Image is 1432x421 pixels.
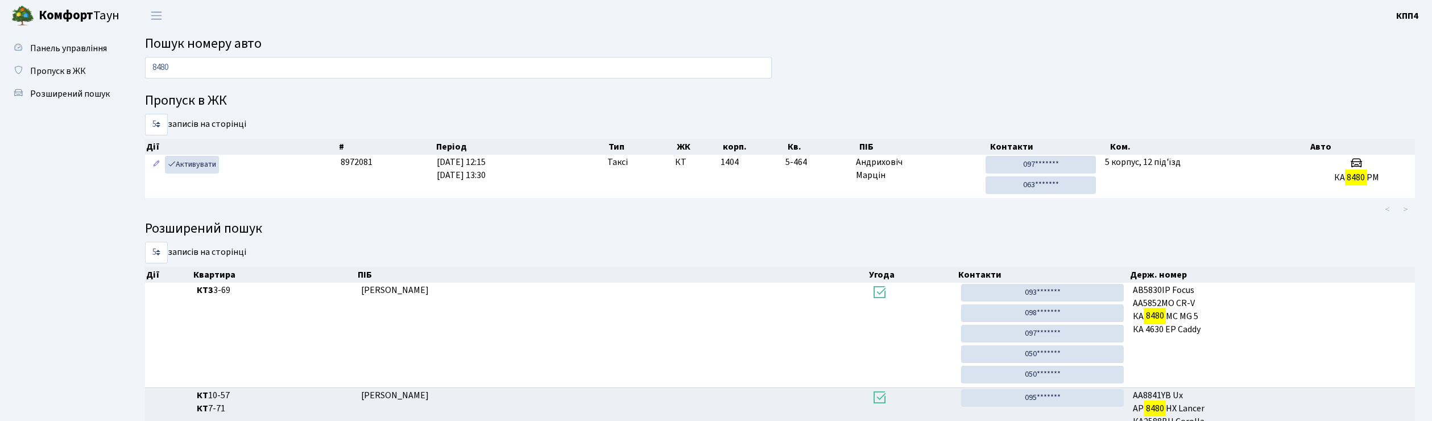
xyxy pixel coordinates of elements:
th: Дії [145,139,338,155]
th: Квартира [192,267,357,283]
span: 8972081 [341,156,373,168]
span: [DATE] 12:15 [DATE] 13:30 [437,156,486,181]
a: Панель управління [6,37,119,60]
span: Пошук номеру авто [145,34,262,53]
span: КТ [675,156,711,169]
span: 5 корпус, 12 під'їзд [1105,156,1181,168]
a: КПП4 [1396,9,1418,23]
span: Розширений пошук [30,88,110,100]
th: Контакти [989,139,1109,155]
mark: 8480 [1345,170,1367,185]
span: Пропуск в ЖК [30,65,86,77]
span: [PERSON_NAME] [361,389,429,402]
th: Ком. [1109,139,1309,155]
span: 5-464 [785,156,847,169]
span: АВ5830ІР Focus АА5852МО CR-V КА МС MG 5 КА 4630 ЕР Caddy [1133,284,1410,336]
th: Період [435,139,607,155]
th: Дії [145,267,192,283]
th: Авто [1309,139,1427,155]
span: Панель управління [30,42,107,55]
th: Контакти [957,267,1129,283]
label: записів на сторінці [145,114,246,135]
a: Пропуск в ЖК [6,60,119,82]
a: Редагувати [150,156,163,174]
h4: Пропуск в ЖК [145,93,1415,109]
mark: 8480 [1144,401,1165,416]
input: Пошук [145,57,772,79]
b: КПП4 [1396,10,1418,22]
span: [PERSON_NAME] [361,284,429,296]
h5: КА РМ [1303,172,1410,183]
mark: 8480 [1144,308,1165,324]
button: Переключити навігацію [142,6,171,25]
th: # [338,139,435,155]
th: Держ. номер [1129,267,1416,283]
th: ПІБ [858,139,989,155]
img: logo.png [11,5,34,27]
span: Таун [39,6,119,26]
th: ЖК [676,139,722,155]
span: 10-57 7-71 [197,389,351,415]
select: записів на сторінці [145,114,168,135]
span: 1404 [721,156,739,168]
th: Тип [607,139,676,155]
label: записів на сторінці [145,242,246,263]
a: Розширений пошук [6,82,119,105]
span: Андриховіч Марцін [856,156,976,182]
span: 3-69 [197,284,351,297]
b: КТ [197,402,208,415]
a: Активувати [165,156,219,174]
th: Кв. [787,139,858,155]
h4: Розширений пошук [145,221,1415,237]
th: Угода [868,267,957,283]
b: КТ [197,389,208,402]
b: КТ3 [197,284,213,296]
th: ПІБ [357,267,868,283]
select: записів на сторінці [145,242,168,263]
th: корп. [722,139,787,155]
b: Комфорт [39,6,93,24]
span: Таксі [607,156,628,169]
